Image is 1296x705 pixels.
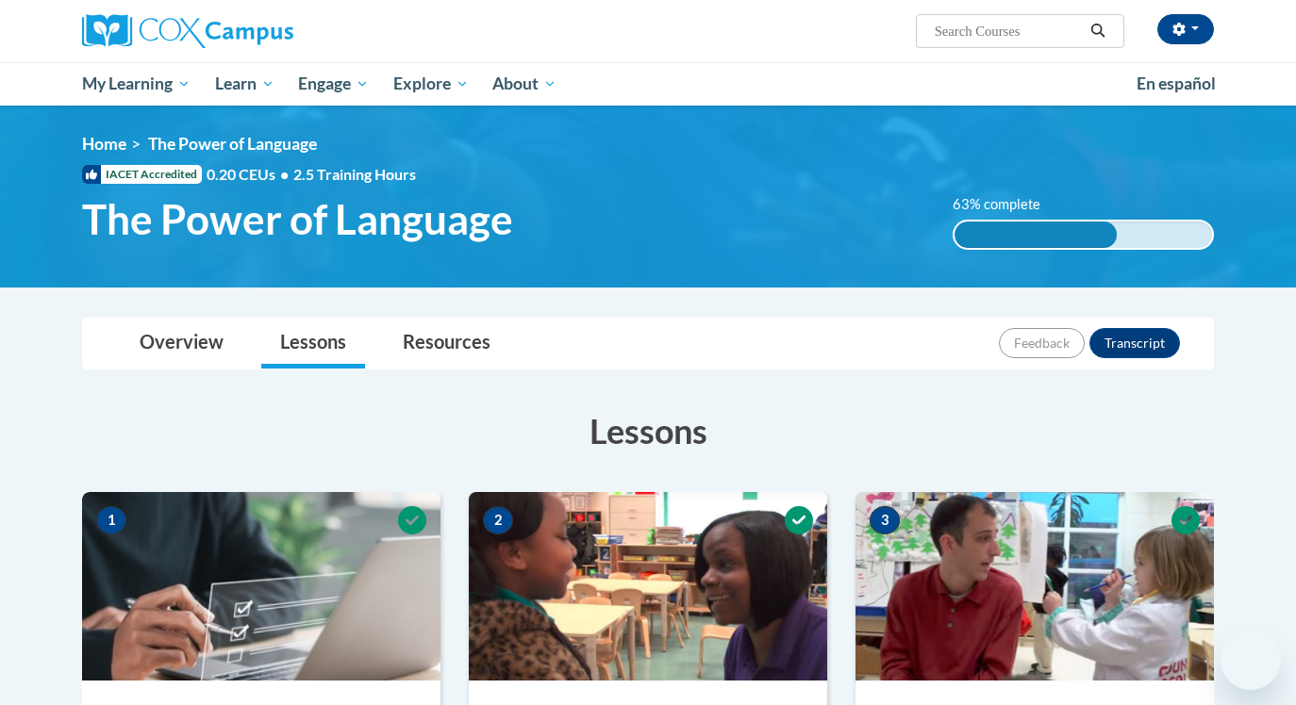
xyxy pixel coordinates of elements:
a: Cox Campus [82,14,440,48]
img: Cox Campus [82,14,293,48]
label: 63% complete [953,194,1061,215]
a: My Learning [70,62,203,106]
a: En español [1124,64,1228,104]
div: 63% complete [955,221,1117,248]
a: Lessons [261,319,365,369]
a: Engage [286,62,381,106]
span: 3 [870,506,900,534]
button: Search [1084,20,1112,42]
span: 2 [483,506,513,534]
span: 0.20 CEUs [207,164,293,185]
span: En español [1137,74,1216,93]
a: Learn [203,62,287,106]
a: Overview [121,319,242,369]
span: My Learning [82,73,191,95]
div: Main menu [54,62,1242,106]
span: Explore [393,73,469,95]
a: Resources [384,319,509,369]
span: Engage [298,73,369,95]
a: Explore [381,62,481,106]
span: Learn [215,73,274,95]
img: Course Image [82,492,440,680]
span: 2.5 Training Hours [293,165,416,183]
span: • [280,165,289,183]
button: Transcript [1089,328,1180,358]
span: The Power of Language [148,134,317,154]
iframe: Button to launch messaging window [1221,630,1281,690]
span: IACET Accredited [82,165,202,184]
a: About [481,62,570,106]
img: Course Image [469,492,827,680]
button: Account Settings [1157,14,1214,44]
span: 1 [96,506,126,534]
span: About [492,73,557,95]
input: Search Courses [933,20,1084,42]
img: Course Image [856,492,1214,680]
h3: Lessons [82,407,1214,454]
span: The Power of Language [82,194,513,244]
a: Home [82,134,126,154]
button: Feedback [999,328,1085,358]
